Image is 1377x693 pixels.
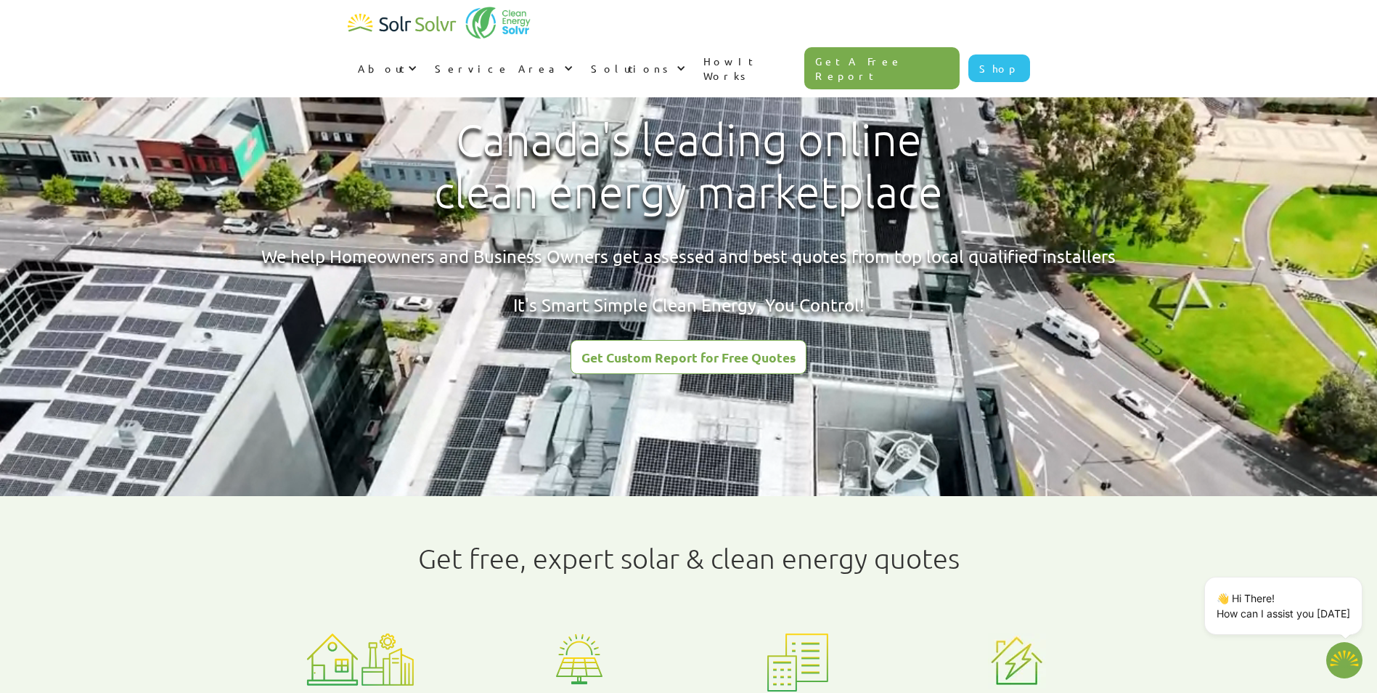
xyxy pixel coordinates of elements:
img: 1702586718.png [1326,642,1362,678]
p: 👋 Hi There! How can I assist you [DATE] [1217,591,1350,621]
a: How It Works [693,39,805,97]
div: We help Homeowners and Business Owners get assessed and best quotes from top local qualified inst... [261,244,1116,317]
div: Solutions [591,61,673,76]
h1: Canada's leading online clean energy marketplace [422,114,955,219]
div: About [348,46,425,90]
h1: Get free, expert solar & clean energy quotes [418,543,960,575]
div: Get Custom Report for Free Quotes [581,351,796,364]
div: Solutions [581,46,693,90]
div: Service Area [435,61,560,76]
div: Service Area [425,46,581,90]
button: Open chatbot widget [1326,642,1362,678]
a: Get Custom Report for Free Quotes [571,340,806,374]
div: About [358,61,404,76]
a: Shop [968,54,1030,82]
a: Get A Free Report [804,47,960,89]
